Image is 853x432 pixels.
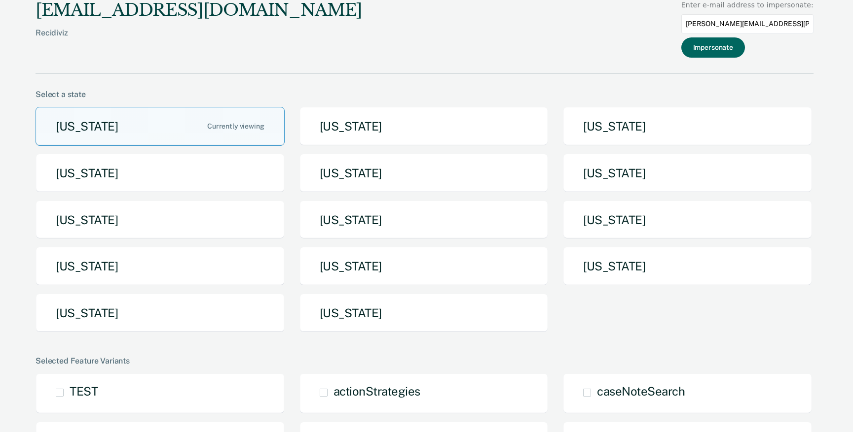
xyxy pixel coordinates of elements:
[681,37,745,58] button: Impersonate
[563,247,812,286] button: [US_STATE]
[299,200,549,239] button: [US_STATE]
[563,154,812,193] button: [US_STATE]
[36,200,285,239] button: [US_STATE]
[597,384,685,398] span: caseNoteSearch
[299,294,549,332] button: [US_STATE]
[681,14,814,33] input: Enter an email to impersonate...
[299,107,549,146] button: [US_STATE]
[299,154,549,193] button: [US_STATE]
[563,200,812,239] button: [US_STATE]
[563,107,812,146] button: [US_STATE]
[36,294,285,332] button: [US_STATE]
[36,90,814,99] div: Select a state
[36,154,285,193] button: [US_STATE]
[299,247,549,286] button: [US_STATE]
[36,28,362,53] div: Recidiviz
[36,247,285,286] button: [US_STATE]
[334,384,420,398] span: actionStrategies
[36,356,814,366] div: Selected Feature Variants
[70,384,98,398] span: TEST
[36,107,285,146] button: [US_STATE]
